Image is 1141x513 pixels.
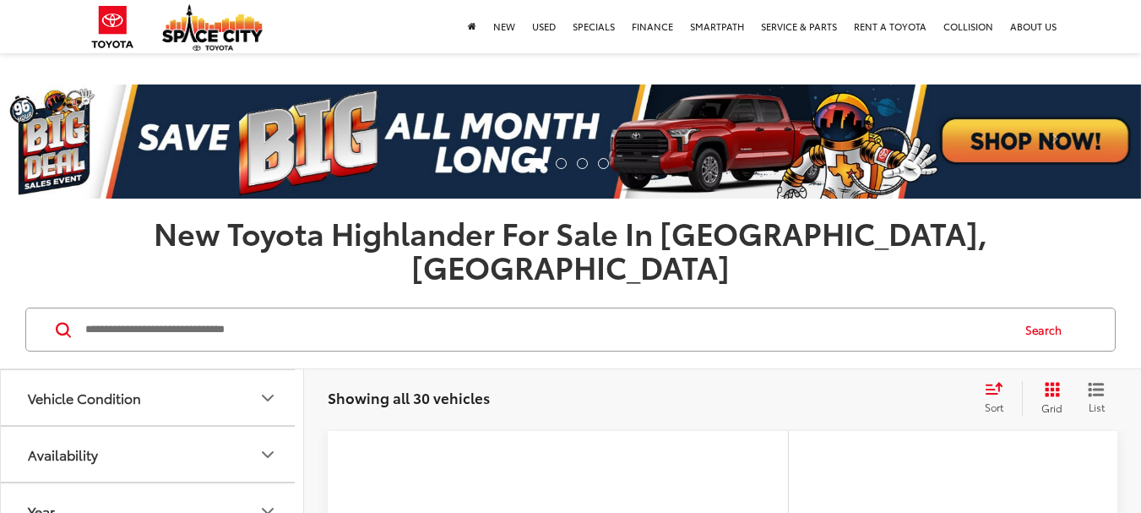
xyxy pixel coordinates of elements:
[84,309,1009,350] input: Search by Make, Model, or Keyword
[1088,400,1105,414] span: List
[28,446,98,462] div: Availability
[1041,401,1062,415] span: Grid
[328,387,490,407] span: Showing all 30 vehicles
[985,400,1003,414] span: Sort
[258,388,278,408] div: Vehicle Condition
[1022,381,1075,415] button: Grid View
[162,4,264,51] img: Space City Toyota
[976,381,1022,415] button: Select sort value
[258,445,278,465] div: Availability
[1,427,305,482] button: AvailabilityAvailability
[1009,308,1086,351] button: Search
[28,390,141,406] div: Vehicle Condition
[1,370,305,425] button: Vehicle ConditionVehicle Condition
[1075,381,1117,415] button: List View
